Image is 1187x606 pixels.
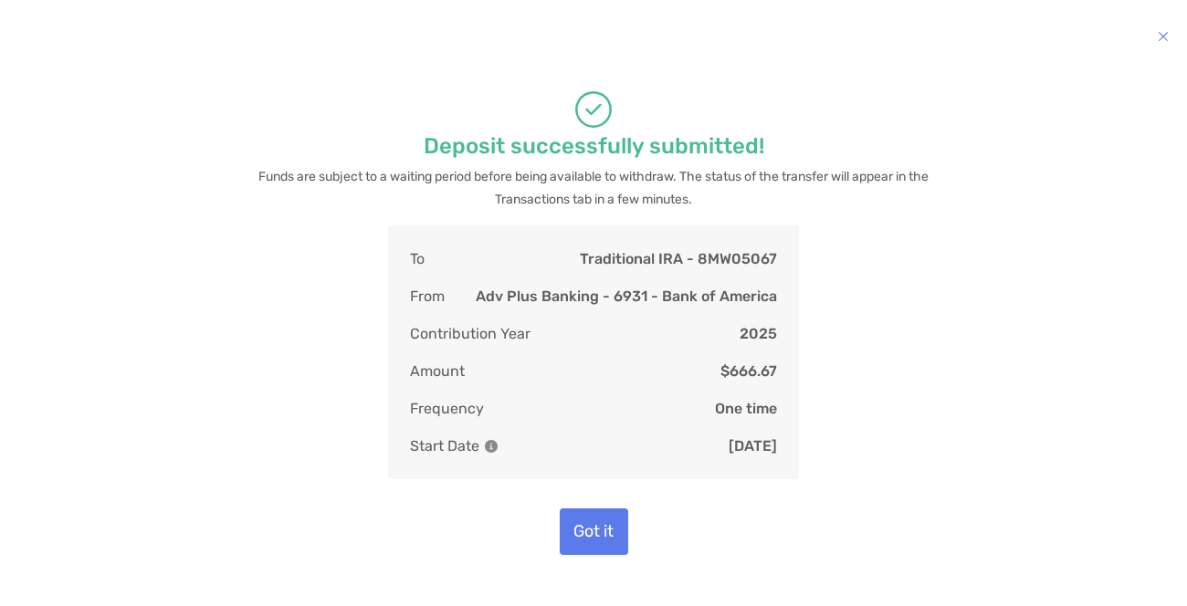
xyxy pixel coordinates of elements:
button: Got it [560,508,628,555]
p: Deposit successfully submitted! [424,135,764,158]
p: One time [715,397,777,420]
p: Adv Plus Banking - 6931 - Bank of America [476,285,777,308]
p: To [410,247,425,270]
p: From [410,285,445,308]
p: Traditional IRA - 8MW05067 [580,247,777,270]
p: 2025 [740,322,777,345]
p: Amount [410,360,465,382]
p: [DATE] [729,434,777,457]
img: Information Icon [485,440,498,453]
p: Funds are subject to a waiting period before being available to withdraw. The status of the trans... [251,165,936,211]
p: Frequency [410,397,484,420]
p: Start Date [410,434,498,457]
p: Contribution Year [410,322,530,345]
p: $666.67 [720,360,777,382]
